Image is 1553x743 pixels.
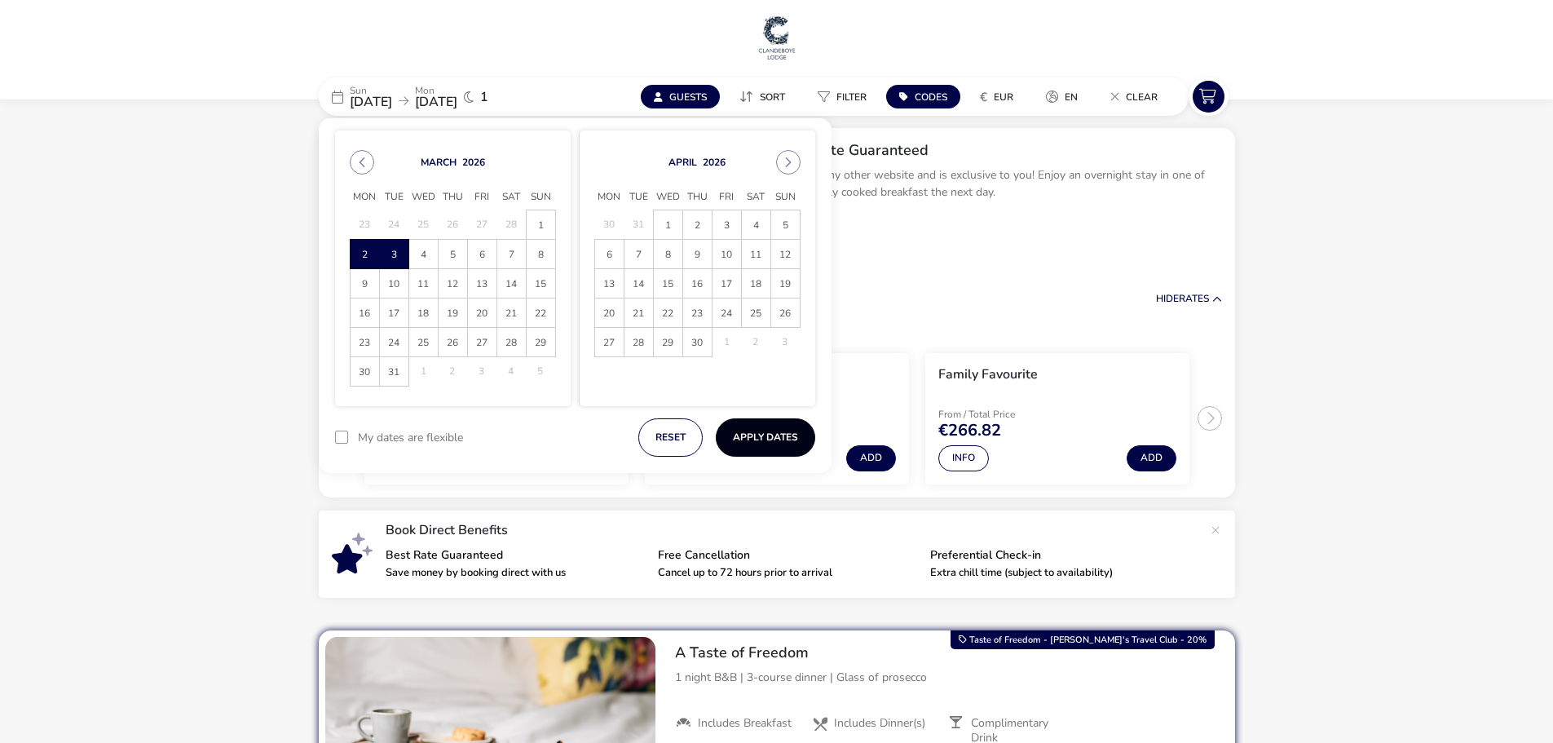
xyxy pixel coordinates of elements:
span: 15 [655,270,682,299]
span: 21 [498,299,525,328]
td: 24 [712,299,741,328]
span: 16 [684,270,711,299]
td: 12 [438,269,467,299]
span: Thu [682,185,712,210]
button: en [1033,85,1091,108]
span: 8 [527,241,554,269]
td: 29 [653,328,682,357]
span: 10 [713,241,740,269]
span: 5 [439,241,466,269]
span: EUR [994,91,1013,104]
span: 20 [596,299,623,328]
naf-pibe-menu-bar-item: €EUR [967,85,1033,108]
td: 11 [741,240,770,269]
td: 31 [379,357,408,387]
td: 6 [467,240,496,269]
span: 31 [381,358,408,387]
span: Fri [467,185,496,210]
span: 19 [772,270,799,299]
span: Tue [624,185,653,210]
td: 15 [526,269,555,299]
button: Add [846,445,896,471]
span: 9 [684,241,711,269]
td: 5 [438,240,467,269]
span: 16 [351,299,378,328]
td: 21 [496,299,526,328]
span: 2 [351,241,378,269]
td: 28 [624,328,653,357]
h2: A Taste of Freedom [675,643,1222,662]
td: 27 [467,328,496,357]
p: Best Rate Guaranteed [386,550,645,561]
span: 24 [381,329,408,357]
span: 1 [480,91,488,104]
td: 8 [653,240,682,269]
td: 24 [379,210,408,240]
p: Mon [415,86,457,95]
td: 10 [379,269,408,299]
naf-pibe-menu-bar-item: Filter [805,85,886,108]
span: 19 [439,299,466,328]
td: 19 [770,269,800,299]
span: [DATE] [415,93,457,111]
td: 1 [526,210,555,240]
p: Extra chill time (subject to availability) [930,568,1189,578]
button: HideRates [1156,294,1222,304]
naf-pibe-menu-bar-item: Sort [726,85,805,108]
span: Mon [594,185,624,210]
button: Sort [726,85,798,108]
td: 16 [682,269,712,299]
span: 12 [439,270,466,299]
p: Save money by booking direct with us [386,568,645,578]
span: Sun [526,185,555,210]
span: Sort [760,91,785,104]
td: 25 [408,328,438,357]
span: Includes Breakfast [698,716,792,731]
span: 25 [410,329,437,357]
p: This offer is not available on any other website and is exclusive to you! Enjoy an overnight stay... [675,166,1222,201]
td: 14 [496,269,526,299]
button: Choose Month [668,156,697,169]
td: 5 [770,210,800,240]
td: 4 [496,357,526,387]
button: Info [938,445,989,471]
span: 27 [596,329,623,357]
td: 17 [712,269,741,299]
td: 30 [594,210,624,240]
td: 19 [438,299,467,328]
td: 28 [496,210,526,240]
td: 26 [438,328,467,357]
td: 22 [653,299,682,328]
td: 30 [350,357,379,387]
td: 28 [496,328,526,357]
td: 13 [467,269,496,299]
span: Filter [836,91,867,104]
td: 7 [624,240,653,269]
swiper-slide: 3 / 3 [917,347,1198,491]
td: 26 [438,210,467,240]
span: 4 [410,241,437,269]
span: 28 [625,329,652,357]
span: 30 [351,358,378,387]
span: Includes Dinner(s) [834,716,925,731]
span: 12 [772,241,799,269]
span: 28 [498,329,525,357]
span: Thu [438,185,467,210]
span: 13 [469,270,496,299]
button: Guests [641,85,720,108]
td: 18 [741,269,770,299]
span: 4 [743,211,770,240]
span: 14 [625,270,652,299]
td: 6 [594,240,624,269]
td: 1 [653,210,682,240]
td: 18 [408,299,438,328]
td: 11 [408,269,438,299]
td: 25 [408,210,438,240]
h3: Family Favourite [938,366,1038,383]
span: 1 [655,211,682,240]
td: 24 [379,328,408,357]
td: 30 [682,328,712,357]
button: Filter [805,85,880,108]
span: Sat [741,185,770,210]
div: Best Available B&B Rate GuaranteedThis offer is not available on any other website and is exclusi... [662,128,1235,242]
